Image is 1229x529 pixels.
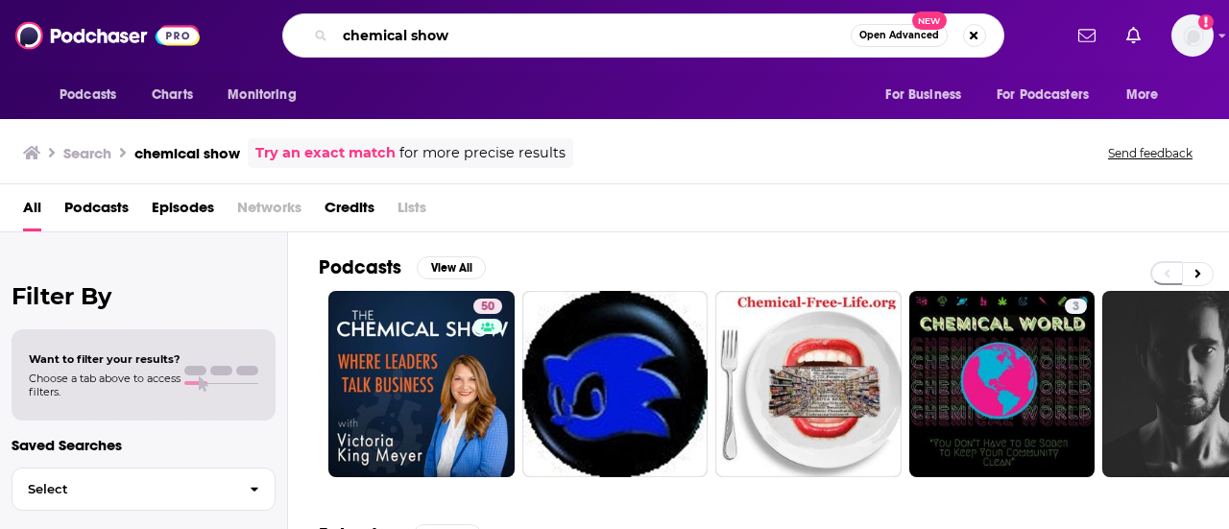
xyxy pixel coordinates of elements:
a: 3 [1065,299,1087,314]
button: Send feedback [1102,145,1198,161]
span: Logged in as HavasFormulab2b [1171,14,1214,57]
a: Try an exact match [255,142,396,164]
input: Search podcasts, credits, & more... [335,20,851,51]
svg: Add a profile image [1198,14,1214,30]
a: Episodes [152,192,214,231]
a: 50 [473,299,502,314]
span: Select [12,483,234,495]
img: User Profile [1171,14,1214,57]
button: Show profile menu [1171,14,1214,57]
button: Open AdvancedNew [851,24,948,47]
span: Lists [398,192,426,231]
a: 50 [328,291,515,477]
span: Monitoring [228,82,296,108]
span: 50 [481,298,494,317]
button: View All [417,256,486,279]
a: Podcasts [64,192,129,231]
a: All [23,192,41,231]
a: PodcastsView All [319,255,486,279]
span: More [1126,82,1159,108]
span: Networks [237,192,301,231]
span: For Business [885,82,961,108]
span: New [912,12,947,30]
div: Search podcasts, credits, & more... [282,13,1004,58]
a: 3 [909,291,1096,477]
span: Want to filter your results? [29,352,181,366]
a: Show notifications dropdown [1071,19,1103,52]
button: open menu [46,77,141,113]
h3: Search [63,144,111,162]
button: open menu [1113,77,1183,113]
h2: Filter By [12,282,276,310]
span: Open Advanced [859,31,939,40]
span: Podcasts [60,82,116,108]
span: Choose a tab above to access filters. [29,372,181,398]
img: Podchaser - Follow, Share and Rate Podcasts [15,17,200,54]
button: open menu [984,77,1117,113]
span: Charts [152,82,193,108]
button: open menu [872,77,985,113]
button: open menu [214,77,321,113]
span: 3 [1072,298,1079,317]
span: For Podcasters [997,82,1089,108]
a: Charts [139,77,205,113]
a: Show notifications dropdown [1119,19,1148,52]
a: Credits [325,192,374,231]
h3: chemical show [134,144,240,162]
h2: Podcasts [319,255,401,279]
p: Saved Searches [12,436,276,454]
button: Select [12,468,276,511]
span: for more precise results [399,142,566,164]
